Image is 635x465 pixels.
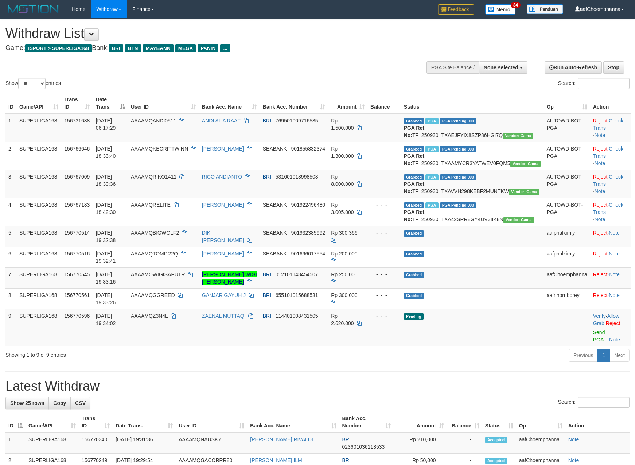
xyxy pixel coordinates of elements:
span: [DATE] 18:33:40 [96,146,116,159]
th: Date Trans.: activate to sort column descending [93,93,128,114]
th: Bank Acc. Number: activate to sort column ascending [339,412,394,433]
a: Stop [603,61,624,74]
td: 156770340 [79,433,113,454]
span: BRI [263,313,271,319]
span: Copy [53,400,66,406]
td: · · [590,114,631,142]
a: [PERSON_NAME] WIGI [PERSON_NAME] [202,271,257,285]
span: BRI [109,44,123,52]
span: None selected [484,65,518,70]
th: Status: activate to sort column ascending [482,412,516,433]
span: Copy 901696017554 to clipboard [291,251,325,257]
span: AAAAMQGGREED [131,292,175,298]
a: Check Trans [593,146,623,159]
span: BRI [342,457,351,463]
td: 4 [5,198,16,226]
span: Copy 769501009716535 to clipboard [276,118,318,124]
th: Balance: activate to sort column ascending [447,412,482,433]
td: aafChoemphanna [544,267,590,288]
td: [DATE] 19:31:36 [113,433,176,454]
span: BRI [263,271,271,277]
a: [PERSON_NAME] [202,146,244,152]
span: Marked by aafromsomean [425,118,438,124]
a: RICO ANDIANTO [202,174,242,180]
a: Note [595,132,605,138]
span: [DATE] 19:33:26 [96,292,116,305]
a: Check Trans [593,174,623,187]
span: PGA Pending [440,202,476,208]
span: CSV [75,400,86,406]
input: Search: [578,397,630,408]
a: Note [595,160,605,166]
span: [DATE] 18:42:30 [96,202,116,215]
span: BRI [342,437,351,442]
td: · · [590,170,631,198]
td: AUTOWD-BOT-PGA [544,142,590,170]
h1: Latest Withdraw [5,379,630,394]
td: SUPERLIGA168 [16,114,61,142]
td: Rp 210,000 [394,433,447,454]
a: Show 25 rows [5,397,49,409]
b: PGA Ref. No: [404,209,426,222]
span: PGA Pending [440,146,476,152]
span: 34 [511,2,521,8]
td: 7 [5,267,16,288]
span: Pending [404,313,424,320]
img: Button%20Memo.svg [485,4,516,15]
a: ZAENAL MUTTAQI [202,313,246,319]
td: SUPERLIGA168 [16,226,61,247]
span: 156767183 [64,202,90,208]
td: SUPERLIGA168 [16,309,61,346]
a: 1 [597,349,610,362]
th: ID [5,93,16,114]
td: SUPERLIGA168 [16,247,61,267]
span: PANIN [198,44,218,52]
td: · · [590,309,631,346]
td: SUPERLIGA168 [16,142,61,170]
img: Feedback.jpg [438,4,474,15]
a: Check Trans [593,118,623,131]
td: 1 [5,433,26,454]
td: · · [590,142,631,170]
span: Show 25 rows [10,400,44,406]
td: aafphalkimly [544,226,590,247]
th: Bank Acc. Number: activate to sort column ascending [260,93,328,114]
a: CSV [70,397,90,409]
span: Rp 2.620.000 [331,313,354,326]
select: Showentries [18,78,46,89]
td: · [590,226,631,247]
td: SUPERLIGA168 [26,433,79,454]
b: PGA Ref. No: [404,181,426,194]
span: BTN [125,44,141,52]
a: Note [568,437,579,442]
a: Note [609,337,620,343]
td: 1 [5,114,16,142]
td: SUPERLIGA168 [16,288,61,309]
span: ISPORT > SUPERLIGA168 [25,44,92,52]
th: Bank Acc. Name: activate to sort column ascending [247,412,339,433]
span: [DATE] 19:32:38 [96,230,116,243]
div: - - - [370,173,398,180]
label: Show entries [5,78,61,89]
div: - - - [370,250,398,257]
th: Action [590,93,631,114]
th: Status [401,93,544,114]
span: Rp 300.366 [331,230,357,236]
span: Rp 250.000 [331,271,357,277]
span: ... [220,44,230,52]
a: Reject [593,174,608,180]
td: · [590,247,631,267]
span: Grabbed [404,202,424,208]
div: PGA Site Balance / [426,61,479,74]
span: SEABANK [263,251,287,257]
span: Copy 655101015688531 to clipboard [276,292,318,298]
td: aafnhornborey [544,288,590,309]
div: - - - [370,201,398,208]
img: MOTION_logo.png [5,4,61,15]
a: Send PGA [593,329,605,343]
td: AUTOWD-BOT-PGA [544,198,590,226]
button: None selected [479,61,527,74]
span: Copy 531601018998508 to clipboard [276,174,318,180]
a: Note [609,292,620,298]
a: Previous [569,349,598,362]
